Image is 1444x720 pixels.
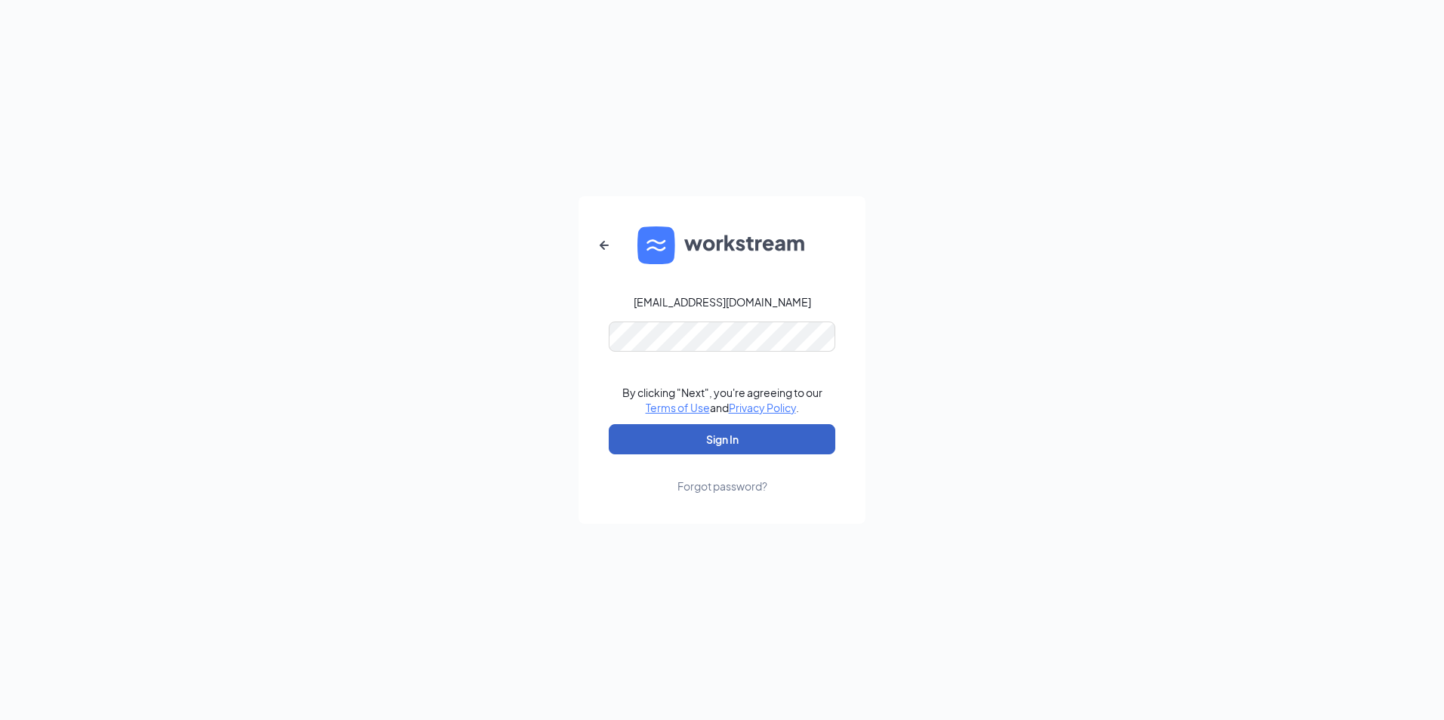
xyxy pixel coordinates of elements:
[595,236,613,254] svg: ArrowLeftNew
[646,401,710,414] a: Terms of Use
[677,478,767,494] div: Forgot password?
[634,294,811,309] div: [EMAIL_ADDRESS][DOMAIN_NAME]
[677,454,767,494] a: Forgot password?
[729,401,796,414] a: Privacy Policy
[637,226,807,264] img: WS logo and Workstream text
[609,424,835,454] button: Sign In
[586,227,622,263] button: ArrowLeftNew
[622,385,822,415] div: By clicking "Next", you're agreeing to our and .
